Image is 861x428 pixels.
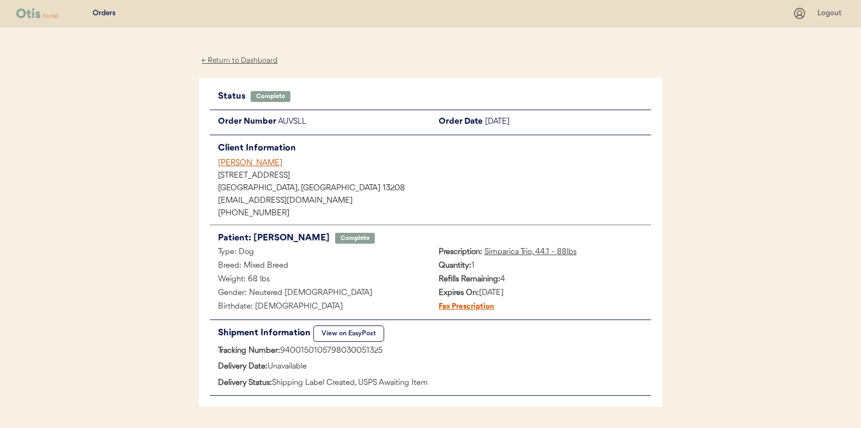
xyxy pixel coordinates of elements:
div: Fax Prescription [430,300,494,314]
div: [GEOGRAPHIC_DATA], [GEOGRAPHIC_DATA] 13208 [218,185,651,192]
div: Status [218,89,251,104]
div: [EMAIL_ADDRESS][DOMAIN_NAME] [218,197,651,205]
div: Patient: [PERSON_NAME] [218,231,330,246]
strong: Quantity: [439,262,471,270]
div: Order Date [430,116,485,129]
button: View on EasyPost [313,325,384,342]
strong: Expires On: [439,289,479,297]
div: Logout [817,8,845,19]
strong: Tracking Number: [218,347,280,355]
div: [DATE] [485,116,651,129]
div: 1 [430,260,651,273]
div: Weight: 68 lbs [210,273,430,287]
div: [STREET_ADDRESS] [218,172,651,180]
div: Order Number [210,116,278,129]
div: AUVSLL [278,116,430,129]
div: Client Information [218,141,651,156]
div: 9400150105798030051325 [210,345,651,358]
strong: Delivery Status: [218,379,272,387]
div: Breed: Mixed Breed [210,260,430,273]
div: Shipping Label Created, USPS Awaiting Item [210,377,651,390]
div: Unavailable [210,360,651,374]
strong: Refills Remaining: [439,275,500,284]
div: [DATE] [430,287,651,300]
div: Birthdate: [DEMOGRAPHIC_DATA] [210,300,430,314]
div: [PERSON_NAME] [218,158,651,169]
strong: Delivery Date: [218,363,268,371]
div: Shipment Information [218,325,313,341]
div: 4 [430,273,651,287]
u: Simparica Trio, 44.1 - 88lbs [484,248,577,256]
div: Type: Dog [210,246,430,260]
div: Gender: Neutered [DEMOGRAPHIC_DATA] [210,287,430,300]
div: [PHONE_NUMBER] [218,210,651,218]
div: ← Return to Dashboard [199,55,281,67]
div: Orders [93,8,116,19]
strong: Prescription: [439,248,482,256]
